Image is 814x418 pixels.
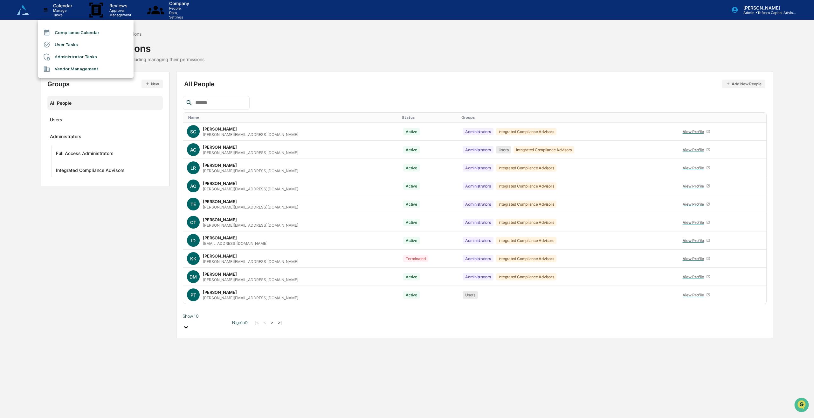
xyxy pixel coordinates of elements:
[203,187,298,191] div: [PERSON_NAME][EMAIL_ADDRESS][DOMAIN_NAME]
[203,181,237,186] div: [PERSON_NAME]
[203,253,237,259] div: [PERSON_NAME]
[496,255,557,262] div: Integrated Compliance Advisors
[50,98,160,108] div: All People
[203,241,267,246] div: [EMAIL_ADDRESS][DOMAIN_NAME]
[403,182,420,190] div: Active
[104,8,135,17] p: Approval Management
[4,90,43,101] a: 🔎Data Lookup
[6,93,11,98] div: 🔎
[683,147,707,152] div: View Profile
[403,237,420,244] div: Active
[403,146,420,153] div: Active
[203,132,298,137] div: [PERSON_NAME][EMAIL_ADDRESS][DOMAIN_NAME]
[738,5,797,11] p: [PERSON_NAME]
[44,78,81,89] a: 🗄️Attestations
[184,80,766,88] div: All People
[4,78,44,89] a: 🖐️Preclearance
[46,81,51,86] div: 🗄️
[463,201,493,208] div: Administrators
[683,293,707,297] div: View Profile
[262,320,268,325] button: <
[203,235,237,240] div: [PERSON_NAME]
[190,220,196,225] span: CT
[104,3,135,8] p: Reviews
[203,259,298,264] div: [PERSON_NAME][EMAIL_ADDRESS][DOMAIN_NAME]
[463,291,478,299] div: Users
[6,49,18,60] img: 1746055101610-c473b297-6a78-478c-a979-82029cc54cd1
[514,146,574,153] div: Integrated Compliance Advisors
[683,274,707,279] div: View Profile
[6,81,11,86] div: 🖐️
[63,108,77,113] span: Pylon
[13,92,40,99] span: Data Lookup
[683,129,707,134] div: View Profile
[496,201,557,208] div: Integrated Compliance Advisors
[6,13,116,24] p: How can we help?
[403,128,420,135] div: Active
[22,49,104,55] div: Start new chat
[203,150,298,155] div: [PERSON_NAME][EMAIL_ADDRESS][DOMAIN_NAME]
[755,115,764,120] div: Toggle SortBy
[463,219,493,226] div: Administrators
[22,55,80,60] div: We're available if you need us!
[738,11,797,15] p: Admin • Trifecta Capital Advisors
[141,80,163,88] button: New
[190,202,196,207] span: TE
[56,167,125,175] div: Integrated Compliance Advisors
[38,39,134,51] li: User Tasks
[496,237,557,244] div: Integrated Compliance Advisors
[461,115,673,120] div: Toggle SortBy
[269,320,275,325] button: >
[253,320,261,325] button: |<
[683,202,707,207] div: View Profile
[232,320,249,325] span: Page 1 of 2
[496,182,557,190] div: Integrated Compliance Advisors
[722,80,765,88] button: Add New People
[203,168,298,173] div: [PERSON_NAME][EMAIL_ADDRESS][DOMAIN_NAME]
[38,26,134,39] li: Compliance Calendar
[191,238,196,243] span: ID
[402,115,456,120] div: Toggle SortBy
[683,238,707,243] div: View Profile
[108,51,116,58] button: Start new chat
[15,2,31,18] img: logo
[203,295,298,300] div: [PERSON_NAME][EMAIL_ADDRESS][DOMAIN_NAME]
[463,146,493,153] div: Administrators
[56,151,114,158] div: Full Access Administrators
[38,63,134,75] li: Vendor Management
[463,237,493,244] div: Administrators
[679,115,748,120] div: Toggle SortBy
[463,182,493,190] div: Administrators
[203,217,237,222] div: [PERSON_NAME]
[496,146,511,153] div: Users
[188,115,397,120] div: Toggle SortBy
[203,145,237,150] div: [PERSON_NAME]
[794,397,811,414] iframe: Open customer support
[496,128,557,135] div: Integrated Compliance Advisors
[50,134,81,141] div: Administrators
[190,292,196,298] span: PT
[48,8,75,17] p: Manage Tasks
[190,165,196,171] span: LR
[164,1,192,6] p: Company
[190,147,196,152] span: AC
[403,291,420,299] div: Active
[45,108,77,113] a: Powered byPylon
[203,205,298,209] div: [PERSON_NAME][EMAIL_ADDRESS][DOMAIN_NAME]
[683,184,707,188] div: View Profile
[13,80,41,87] span: Preclearance
[683,256,707,261] div: View Profile
[403,201,420,208] div: Active
[52,80,79,87] span: Attestations
[683,220,707,225] div: View Profile
[203,223,298,228] div: [PERSON_NAME][EMAIL_ADDRESS][DOMAIN_NAME]
[496,164,557,172] div: Integrated Compliance Advisors
[190,129,196,134] span: SC
[203,199,237,204] div: [PERSON_NAME]
[48,3,75,8] p: Calendar
[403,164,420,172] div: Active
[47,80,163,88] div: Groups
[190,274,197,280] span: DM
